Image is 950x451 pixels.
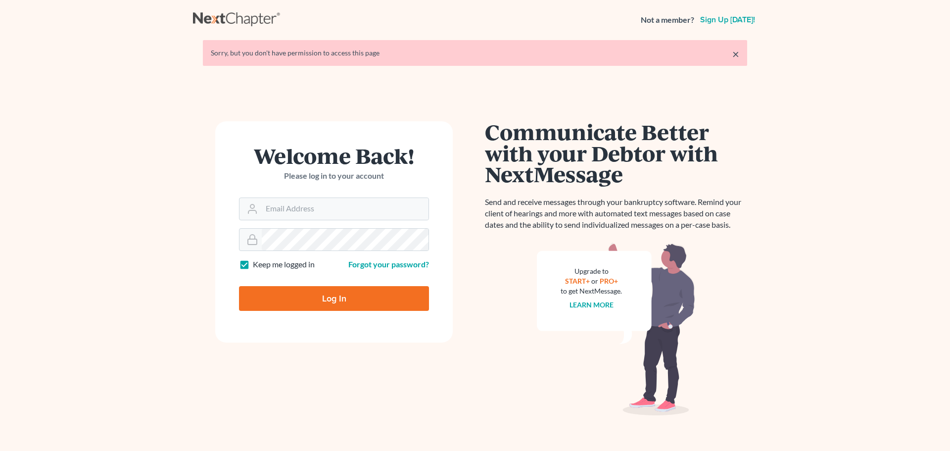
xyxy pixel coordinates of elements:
a: × [732,48,739,60]
input: Log In [239,286,429,311]
h1: Welcome Back! [239,145,429,166]
input: Email Address [262,198,428,220]
h1: Communicate Better with your Debtor with NextMessage [485,121,747,185]
a: Learn more [570,301,614,309]
a: Sign up [DATE]! [698,16,757,24]
div: to get NextMessage. [561,286,622,296]
div: Sorry, but you don't have permission to access this page [211,48,739,58]
a: START+ [565,277,590,285]
div: Upgrade to [561,266,622,276]
a: Forgot your password? [348,259,429,269]
span: or [591,277,598,285]
a: PRO+ [600,277,618,285]
strong: Not a member? [641,14,694,26]
p: Please log in to your account [239,170,429,182]
p: Send and receive messages through your bankruptcy software. Remind your client of hearings and mo... [485,197,747,231]
label: Keep me logged in [253,259,315,270]
img: nextmessage_bg-59042aed3d76b12b5cd301f8e5b87938c9018125f34e5fa2b7a6b67550977c72.svg [537,243,695,416]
